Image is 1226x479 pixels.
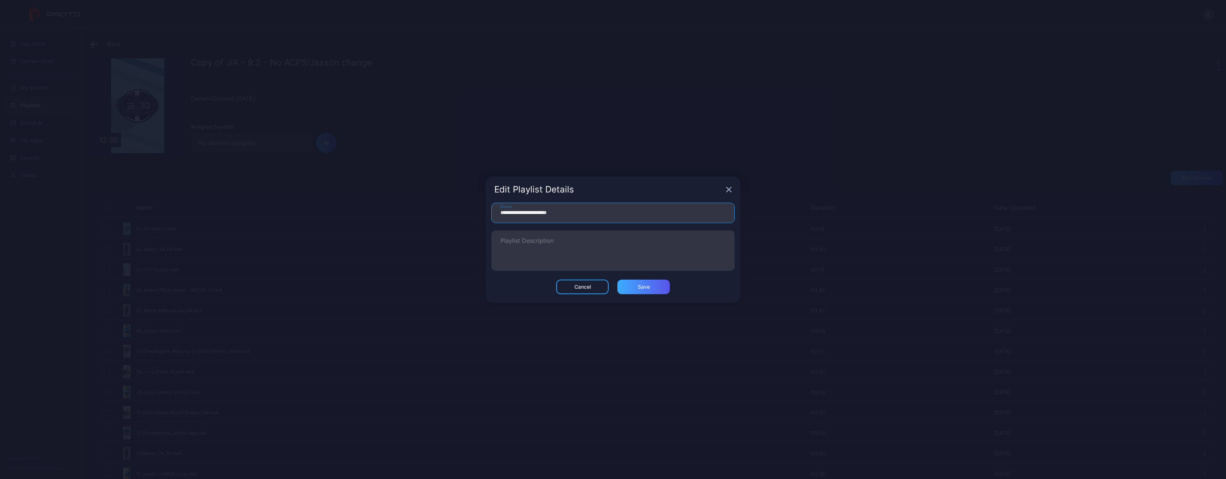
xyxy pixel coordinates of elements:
[617,280,670,294] button: Save
[500,238,726,263] textarea: Playlist Description
[638,284,650,290] div: Save
[494,185,723,194] div: Edit Playlist Details
[556,280,609,294] button: Cancel
[574,284,591,290] div: Cancel
[491,203,735,223] input: Name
